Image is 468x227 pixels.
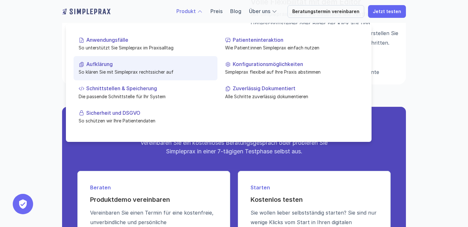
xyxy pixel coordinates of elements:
[233,85,359,92] p: Zuverlässig Dokumentiert
[233,37,359,43] p: Patienteninteraktion
[225,69,359,75] p: Simpleprax flexibel auf Ihre Praxis abstimmen
[79,44,212,51] p: So unterstützt Sie Simpleprax im Praxisalltag
[86,110,212,116] p: Sicherheit und DSGVO
[176,8,196,14] a: Produkt
[74,80,217,105] a: Schnittstellen & SpeicherungDie passende Schnittstelle für Ihr System
[86,37,212,43] p: Anwendungsfälle
[368,5,406,18] a: Jetzt testen
[251,195,378,204] h4: Kostenlos testen
[135,138,334,156] p: Vereinbaren Sie ein kostenloses Beratungsgespräch oder probieren Sie Simpleprax in einer 7-tägige...
[79,93,212,99] p: Die passende Schnittstelle für Ihr System
[220,56,364,80] a: KonfigurationsmöglichkeitenSimpleprax flexibel auf Ihre Praxis abstimmen
[373,9,401,14] p: Jetzt testen
[79,117,212,124] p: So schützen wir Ihre Patientendaten
[220,32,364,56] a: PatienteninteraktionWie Patient:innen Simpleprax einfach nutzen
[251,184,378,191] p: Starten
[225,93,359,99] p: Alle Schritte zuverlässig dokumentieren
[249,8,270,14] a: Über uns
[210,8,223,14] a: Preis
[74,105,217,129] a: Sicherheit und DSGVOSo schützen wir Ihre Patientendaten
[79,69,212,75] p: So klären Sie mit Simpleprax rechtssicher auf
[90,184,217,191] p: Beraten
[74,32,217,56] a: AnwendungsfälleSo unterstützt Sie Simpleprax im Praxisalltag
[230,8,241,14] a: Blog
[225,44,359,51] p: Wie Patient:innen Simpleprax einfach nutzen
[90,195,217,204] h4: Produktdemo vereinbaren
[287,5,364,18] a: Beratungstermin vereinbaren
[233,61,359,67] p: Konfigurationsmöglichkeiten
[86,85,212,92] p: Schnittstellen & Speicherung
[292,9,359,14] p: Beratungstermin vereinbaren
[86,61,212,67] p: Aufklärung
[220,80,364,105] a: Zuverlässig DokumentiertAlle Schritte zuverlässig dokumentieren
[74,56,217,80] a: AufklärungSo klären Sie mit Simpleprax rechtssicher auf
